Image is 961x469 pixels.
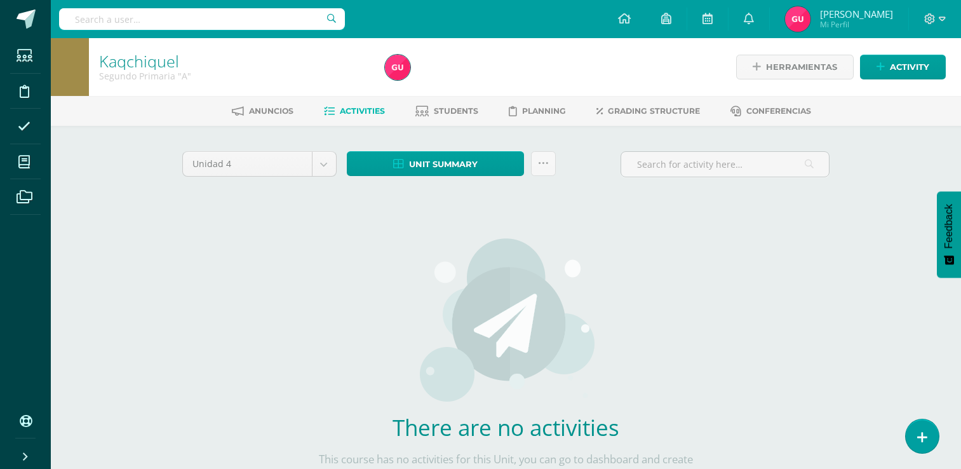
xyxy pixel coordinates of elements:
span: [PERSON_NAME] [820,8,893,20]
a: Planning [509,101,566,121]
a: Activity [860,55,946,79]
a: Kaqchiquel [99,50,179,72]
span: Anuncios [249,106,293,116]
img: activities.png [416,237,596,402]
span: Mi Perfil [820,19,893,30]
input: Search for activity here… [621,152,829,177]
button: Feedback - Mostrar encuesta [937,191,961,278]
a: Grading structure [596,101,700,121]
a: Conferencias [730,101,811,121]
span: Unidad 4 [192,152,302,176]
a: Herramientas [736,55,854,79]
img: be674616ac65fc954138655dd538a82d.png [385,55,410,80]
span: Grading structure [608,106,700,116]
a: Students [415,101,478,121]
a: Unidad 4 [183,152,336,176]
span: Activity [890,55,929,79]
a: Anuncios [232,101,293,121]
span: Feedback [943,204,955,248]
span: Students [434,106,478,116]
span: Unit summary [409,153,478,176]
h1: Kaqchiquel [99,52,370,70]
span: Herramientas [766,55,837,79]
a: Activities [324,101,385,121]
span: Activities [340,106,385,116]
h2: There are no activities [319,412,694,442]
span: Planning [522,106,566,116]
div: Segundo Primaria 'A' [99,70,370,82]
img: be674616ac65fc954138655dd538a82d.png [785,6,810,32]
input: Search a user… [59,8,345,30]
a: Unit summary [347,151,524,176]
span: Conferencias [746,106,811,116]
